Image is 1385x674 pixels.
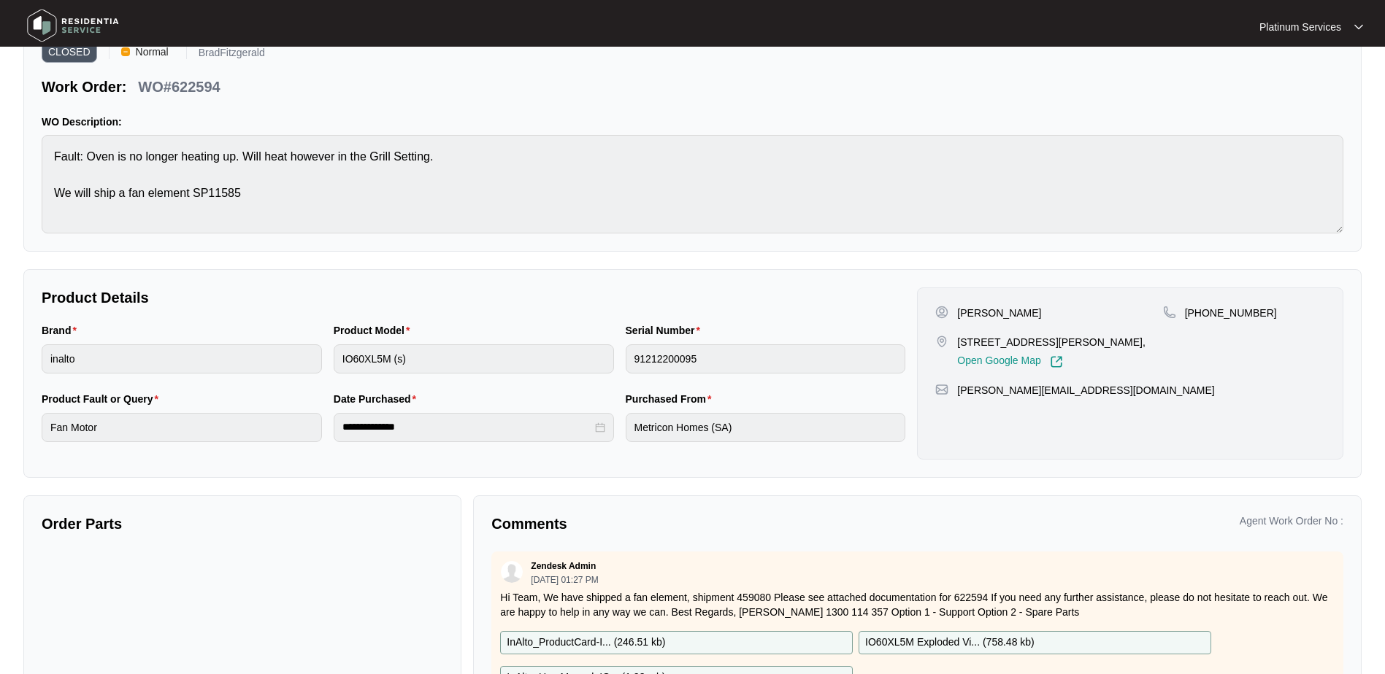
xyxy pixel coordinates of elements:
p: [STREET_ADDRESS][PERSON_NAME], [957,335,1146,349]
p: Order Parts [42,514,443,534]
img: residentia service logo [22,4,124,47]
p: IO60XL5M Exploded Vi... ( 758.48 kb ) [865,635,1035,651]
p: Work Order: [42,77,126,97]
img: map-pin [1163,306,1176,319]
a: Open Google Map [957,355,1062,368]
input: Purchased From [626,413,906,442]
p: WO Description: [42,115,1343,129]
label: Purchased From [626,392,718,406]
img: user-pin [935,306,948,319]
p: Platinum Services [1259,20,1341,34]
label: Product Fault or Query [42,392,164,406]
p: InAlto_ProductCard-I... ( 246.51 kb ) [507,635,665,651]
p: Hi Team, We have shipped a fan element, shipment 459080 Please see attached documentation for 622... [500,590,1335,619]
input: Serial Number [626,344,906,373]
p: [PERSON_NAME][EMAIL_ADDRESS][DOMAIN_NAME] [957,383,1214,398]
p: Agent Work Order No : [1240,514,1343,528]
p: [PERSON_NAME] [957,306,1041,320]
img: Link-External [1050,355,1063,368]
img: Vercel Logo [121,47,130,56]
p: WO#622594 [138,77,220,97]
img: user.svg [501,561,523,583]
textarea: Fault: Oven is no longer heating up. Will heat however in the Grill Setting. We will ship a fan e... [42,135,1343,233]
input: Brand [42,344,322,373]
p: Comments [491,514,907,534]
label: Brand [42,323,83,338]
img: map-pin [935,335,948,348]
input: Product Model [334,344,614,373]
label: Serial Number [626,323,706,338]
span: Normal [130,41,174,63]
input: Product Fault or Query [42,413,322,442]
img: dropdown arrow [1354,23,1363,31]
p: Product Details [42,287,905,308]
label: Product Model [334,323,416,338]
p: [PHONE_NUMBER] [1185,306,1277,320]
label: Date Purchased [334,392,422,406]
p: BradFitzgerald [199,47,265,63]
p: [DATE] 01:27 PM [531,576,598,584]
img: map-pin [935,383,948,396]
input: Date Purchased [342,419,592,435]
span: CLOSED [42,41,97,63]
p: Zendesk Admin [531,560,596,572]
